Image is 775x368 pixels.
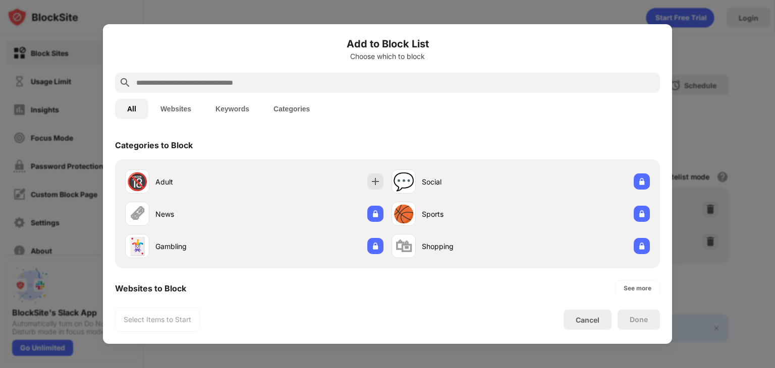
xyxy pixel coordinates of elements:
[630,316,648,324] div: Done
[624,283,651,293] div: See more
[261,99,322,119] button: Categories
[395,236,412,257] div: 🛍
[393,204,414,224] div: 🏀
[203,99,261,119] button: Keywords
[115,36,660,51] h6: Add to Block List
[148,99,203,119] button: Websites
[127,236,148,257] div: 🃏
[115,99,148,119] button: All
[393,171,414,192] div: 💬
[576,316,599,324] div: Cancel
[422,209,521,219] div: Sports
[115,283,186,293] div: Websites to Block
[115,52,660,60] div: Choose which to block
[155,176,254,187] div: Adult
[115,140,193,150] div: Categories to Block
[119,77,131,89] img: search.svg
[124,315,191,325] div: Select Items to Start
[129,204,146,224] div: 🗞
[127,171,148,192] div: 🔞
[155,241,254,252] div: Gambling
[422,176,521,187] div: Social
[422,241,521,252] div: Shopping
[155,209,254,219] div: News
